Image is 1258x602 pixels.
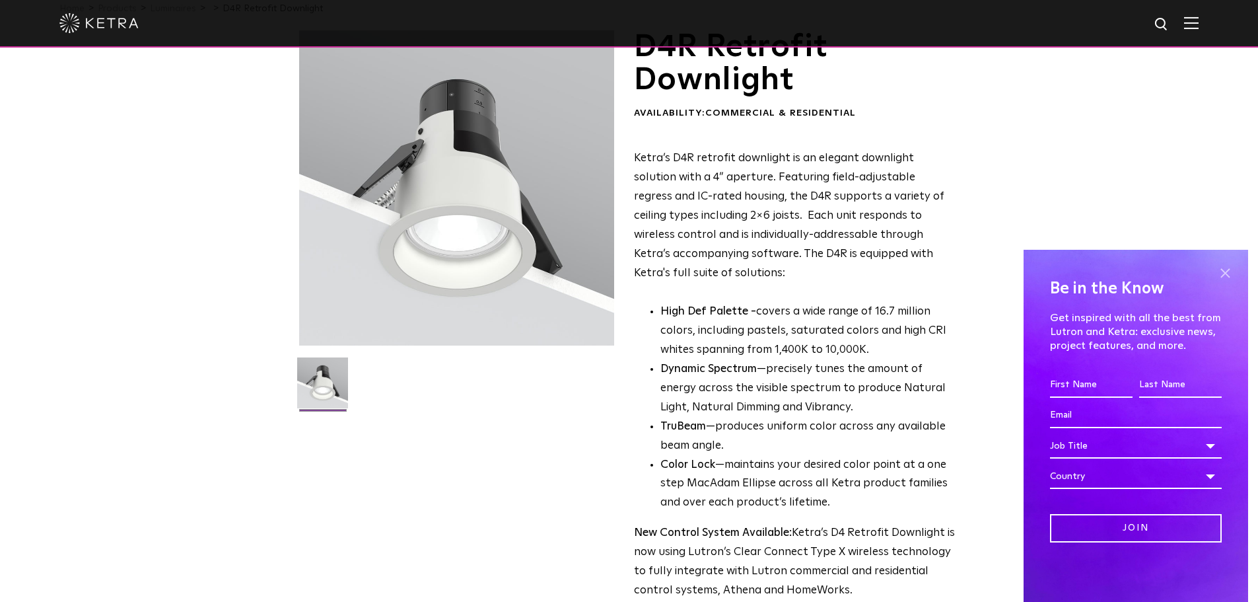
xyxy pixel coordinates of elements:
p: Ketra’s D4R retrofit downlight is an elegant downlight solution with a 4” aperture. Featuring fie... [634,149,956,283]
img: Hamburger%20Nav.svg [1184,17,1199,29]
img: D4R Retrofit Downlight [297,357,348,418]
img: search icon [1154,17,1170,33]
strong: Color Lock [660,459,715,470]
input: First Name [1050,373,1133,398]
input: Join [1050,514,1222,543]
div: Availability: [634,107,956,120]
span: Commercial & Residential [705,108,856,118]
strong: Dynamic Spectrum [660,363,757,375]
strong: New Control System Available: [634,527,792,539]
div: Country [1050,464,1222,489]
li: —precisely tunes the amount of energy across the visible spectrum to produce Natural Light, Natur... [660,360,956,418]
input: Last Name [1139,373,1222,398]
p: Get inspired with all the best from Lutron and Ketra: exclusive news, project features, and more. [1050,311,1222,352]
h1: D4R Retrofit Downlight [634,30,956,97]
li: —maintains your desired color point at a one step MacAdam Ellipse across all Ketra product famili... [660,456,956,513]
input: Email [1050,403,1222,428]
p: Ketra’s D4 Retrofit Downlight is now using Lutron’s Clear Connect Type X wireless technology to f... [634,524,956,601]
strong: TruBeam [660,421,706,432]
div: Job Title [1050,433,1222,459]
p: covers a wide range of 16.7 million colors, including pastels, saturated colors and high CRI whit... [660,303,956,360]
li: —produces uniform color across any available beam angle. [660,418,956,456]
h4: Be in the Know [1050,276,1222,301]
img: ketra-logo-2019-white [59,13,139,33]
strong: High Def Palette - [660,306,756,317]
